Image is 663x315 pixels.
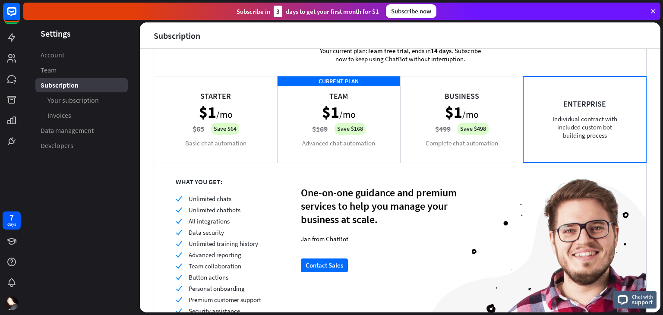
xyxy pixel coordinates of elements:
a: Your subscription [35,93,128,107]
i: check [176,207,182,213]
span: Personal onboarding [189,284,245,293]
span: Team free trial [367,47,409,55]
span: Security assistance [189,307,240,315]
a: Data management [35,123,128,138]
span: Unlimited chats [189,195,231,203]
i: check [176,274,182,280]
span: Team collaboration [189,262,241,270]
span: 14 days [431,47,451,55]
span: Unlimited chatbots [189,206,240,214]
span: All integrations [189,217,230,225]
a: Team [35,63,128,77]
span: Account [41,50,64,60]
div: Subscription [154,31,200,41]
span: Subscription [41,81,79,90]
a: 7 days [3,211,21,230]
a: Account [35,48,128,62]
div: 3 [274,6,282,17]
span: Team [41,66,57,75]
div: 7 [9,214,14,221]
div: Subscribe now [386,4,436,18]
span: Advanced reporting [189,251,241,259]
span: support [632,298,653,306]
i: check [176,263,182,269]
div: Your current plan: , ends in . Subscribe now to keep using ChatBot without interruption. [307,34,493,76]
div: Subscribe in days to get your first month for $1 [237,6,379,17]
i: check [176,229,182,236]
span: Premium customer support [189,296,261,304]
i: check [176,195,182,202]
span: Developers [41,141,73,150]
div: days [7,221,16,227]
span: Invoices [47,111,71,120]
div: Jan from ChatBot [301,235,461,243]
i: check [176,308,182,314]
span: Your subscription [47,96,99,105]
span: Unlimited training history [189,239,258,248]
i: check [176,218,182,224]
div: One-on-one guidance and premium services to help you manage your business at scale. [301,186,461,226]
header: Settings [23,28,140,39]
div: WHAT YOU GET: [176,177,301,186]
span: Chat with [632,293,653,301]
a: Invoices [35,108,128,123]
span: Data security [189,228,224,236]
button: Open LiveChat chat widget [7,3,33,29]
i: check [176,240,182,247]
span: Data management [41,126,94,135]
a: Developers [35,139,128,153]
i: check [176,252,182,258]
span: Button actions [189,273,228,281]
i: check [176,296,182,303]
button: Contact Sales [301,258,348,272]
i: check [176,285,182,292]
